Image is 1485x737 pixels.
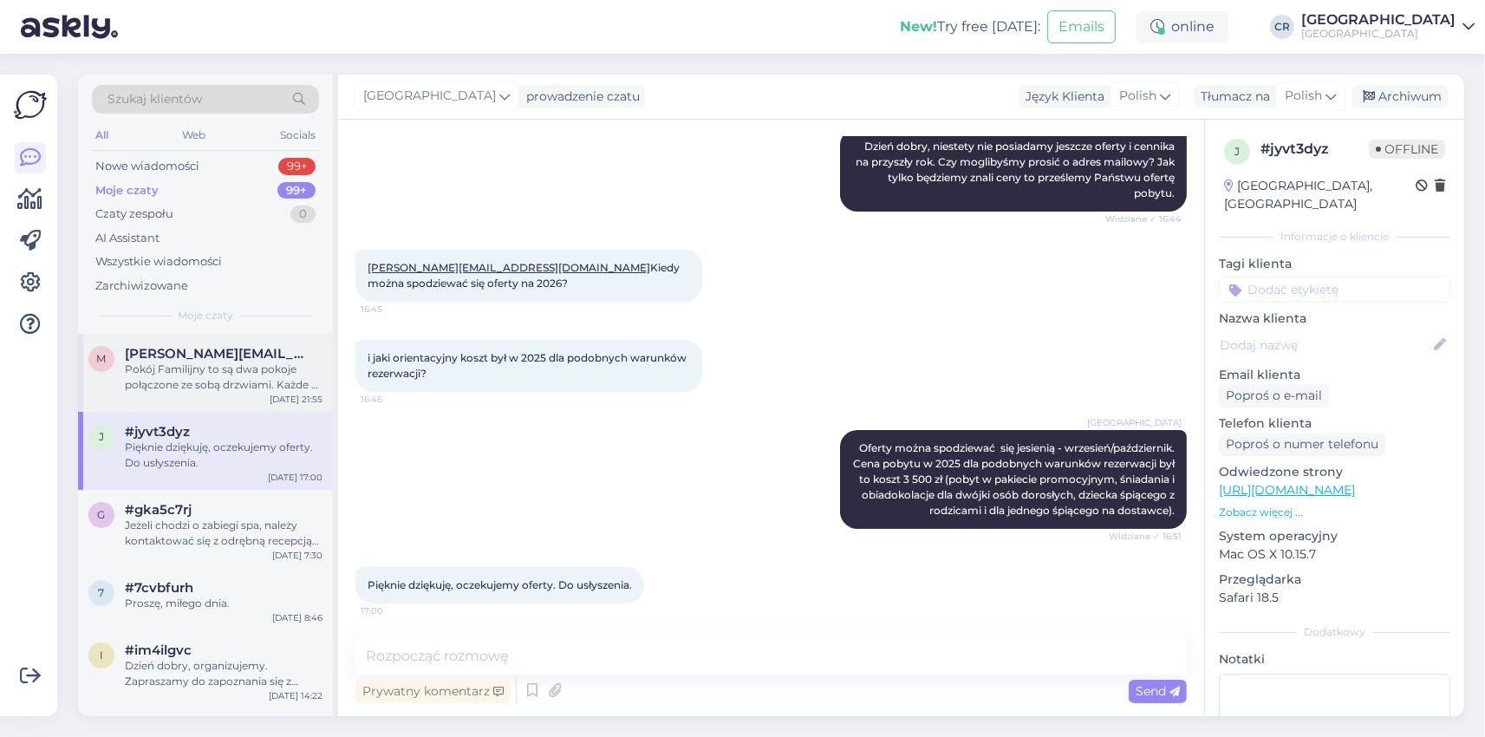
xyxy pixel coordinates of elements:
[99,586,105,599] span: 7
[14,88,47,121] img: Askly Logo
[95,230,160,247] div: AI Assistant
[95,182,159,199] div: Moje czaty
[95,158,199,175] div: Nowe wiadomości
[277,124,319,147] div: Socials
[1219,527,1450,545] p: System operacyjny
[1301,27,1456,41] div: [GEOGRAPHIC_DATA]
[368,261,682,290] span: Kiedy można spodziewać się oferty na 2026?
[1047,10,1116,43] button: Emails
[355,680,511,703] div: Prywatny komentarz
[1352,85,1449,108] div: Archiwum
[1219,571,1450,589] p: Przeglądarka
[1219,255,1450,273] p: Tagi klienta
[1219,624,1450,640] div: Dodatkowy
[1219,277,1450,303] input: Dodać etykietę
[519,88,640,106] div: prowadzenie czatu
[125,518,322,549] div: Jeżeli chodzi o zabiegi spa, należy kontaktować się z odrębną recepcją spa pod numerem telefonu [...
[1219,414,1450,433] p: Telefon klienta
[1219,384,1329,408] div: Poproś o e-mail
[1194,88,1270,106] div: Tłumacz na
[277,182,316,199] div: 99+
[853,441,1177,517] span: Oferty można spodziewać się jesienią - wrzesień/październik. Cena pobytu w 2025 dla podobnych war...
[856,140,1177,199] span: Dzień dobry, niestety nie posiadamy jeszcze oferty i cennika na przyszły rok. Czy moglibyśmy pros...
[1087,416,1182,429] span: [GEOGRAPHIC_DATA]
[1019,88,1104,106] div: Język Klienta
[270,393,322,406] div: [DATE] 21:55
[1285,87,1322,106] span: Polish
[1260,139,1369,160] div: # jyvt3dyz
[1219,482,1355,498] a: [URL][DOMAIN_NAME]
[1219,433,1385,456] div: Poproś o numer telefonu
[361,604,426,617] span: 17:00
[125,424,190,440] span: #jyvt3dyz
[92,124,112,147] div: All
[125,596,322,611] div: Proszę, miłego dnia.
[1109,530,1182,543] span: Widziane ✓ 16:51
[1219,366,1450,384] p: Email klienta
[1220,336,1430,355] input: Dodaj nazwę
[368,351,689,380] span: i jaki orientacyjny koszt był w 2025 dla podobnych warunków rezerwacji?
[1234,145,1240,158] span: j
[100,649,103,662] span: i
[125,362,322,393] div: Pokój Familijny to są dwa pokoje połączone ze sobą drzwiami. Każde z nich posiada osobną łazienkę...
[278,158,316,175] div: 99+
[1219,505,1450,520] p: Zobacz więcej ...
[1137,11,1228,42] div: online
[1219,589,1450,607] p: Safari 18.5
[1105,212,1182,225] span: Widziane ✓ 16:44
[363,87,496,106] span: [GEOGRAPHIC_DATA]
[125,440,322,471] div: Pięknie dziękuję, oczekujemy oferty. Do usłyszenia.
[1301,13,1456,27] div: [GEOGRAPHIC_DATA]
[290,205,316,223] div: 0
[125,502,192,518] span: #gka5c7rj
[97,352,107,365] span: m
[125,346,305,362] span: mariusz.olenkiewicz@gmail.com
[125,658,322,689] div: Dzień dobry, organizujemy. Zapraszamy do zapoznania się z Naszym pakietem świątecznym na Naszej s...
[368,261,650,274] a: [PERSON_NAME][EMAIL_ADDRESS][DOMAIN_NAME]
[98,508,106,521] span: g
[1219,463,1450,481] p: Odwiedzone strony
[179,124,210,147] div: Web
[125,642,192,658] span: #im4ilgvc
[125,580,193,596] span: #7cvbfurh
[95,277,188,295] div: Zarchiwizowane
[1219,229,1450,245] div: Informacje o kliencie
[99,430,104,443] span: j
[361,393,426,406] span: 16:46
[1301,13,1475,41] a: [GEOGRAPHIC_DATA][GEOGRAPHIC_DATA]
[1270,15,1294,39] div: CR
[900,16,1040,37] div: Try free [DATE]:
[95,205,173,223] div: Czaty zespołu
[272,611,322,624] div: [DATE] 8:46
[361,303,426,316] span: 16:45
[1219,545,1450,564] p: Mac OS X 10.15.7
[1119,87,1156,106] span: Polish
[95,253,222,271] div: Wszystkie wiadomości
[268,471,322,484] div: [DATE] 17:00
[900,18,937,35] b: New!
[178,308,233,323] span: Moje czaty
[269,689,322,702] div: [DATE] 14:22
[368,578,632,591] span: Pięknie dziękuję, oczekujemy oferty. Do usłyszenia.
[107,90,202,108] span: Szukaj klientów
[272,549,322,562] div: [DATE] 7:30
[1136,683,1180,699] span: Send
[1219,650,1450,669] p: Notatki
[1219,310,1450,328] p: Nazwa klienta
[1369,140,1445,159] span: Offline
[1224,177,1416,213] div: [GEOGRAPHIC_DATA], [GEOGRAPHIC_DATA]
